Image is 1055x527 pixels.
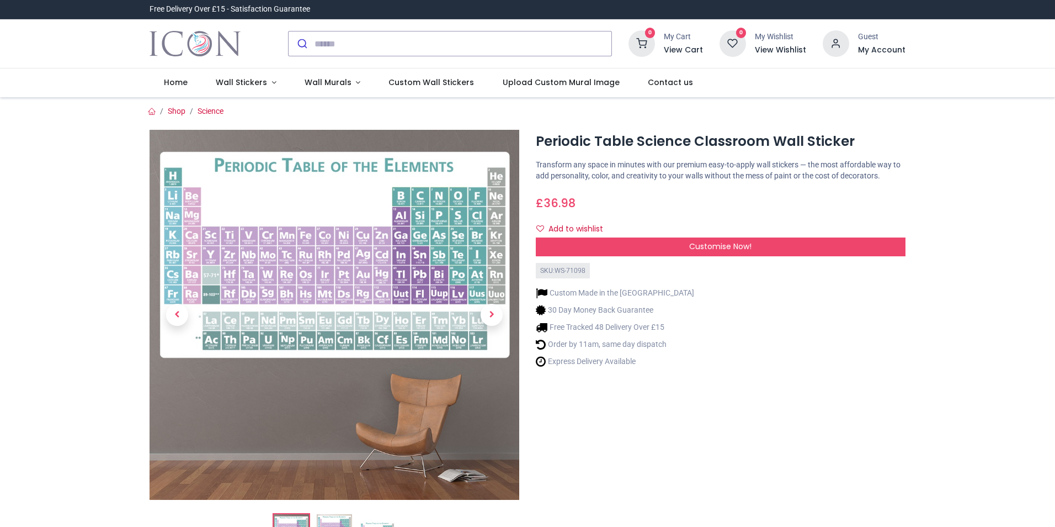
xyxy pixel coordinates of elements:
li: Express Delivery Available [536,356,694,367]
a: Logo of Icon Wall Stickers [150,28,241,59]
div: Guest [858,31,905,43]
div: My Cart [664,31,703,43]
i: Add to wishlist [536,225,544,233]
a: View Cart [664,45,703,56]
button: Submit [289,31,315,56]
div: My Wishlist [755,31,806,43]
li: Free Tracked 48 Delivery Over £15 [536,322,694,333]
div: Free Delivery Over £15 - Satisfaction Guarantee [150,4,310,15]
span: Wall Murals [305,77,351,88]
a: Previous [150,186,205,445]
a: Shop [168,107,185,115]
span: Home [164,77,188,88]
li: 30 Day Money Back Guarantee [536,304,694,316]
a: My Account [858,45,905,56]
span: £ [536,195,576,211]
span: Next [481,304,503,326]
span: Customise Now! [689,241,752,252]
h1: Periodic Table Science Classroom Wall Sticker [536,132,905,151]
sup: 0 [645,28,656,38]
iframe: Customer reviews powered by Trustpilot [674,4,905,15]
a: Wall Murals [290,68,375,97]
span: Custom Wall Stickers [388,77,474,88]
a: Science [198,107,223,115]
p: Transform any space in minutes with our premium easy-to-apply wall stickers — the most affordable... [536,160,905,181]
button: Add to wishlistAdd to wishlist [536,220,612,239]
a: Wall Stickers [201,68,290,97]
span: Upload Custom Mural Image [503,77,620,88]
span: Previous [166,304,188,326]
img: Icon Wall Stickers [150,28,241,59]
span: Contact us [648,77,693,88]
div: SKU: WS-71098 [536,263,590,279]
span: Wall Stickers [216,77,267,88]
span: 36.98 [544,195,576,211]
a: 0 [628,39,655,48]
sup: 0 [736,28,747,38]
a: View Wishlist [755,45,806,56]
img: Periodic Table Science Classroom Wall Sticker [150,130,519,500]
a: Next [464,186,519,445]
li: Custom Made in the [GEOGRAPHIC_DATA] [536,287,694,299]
a: 0 [720,39,746,48]
li: Order by 11am, same day dispatch [536,339,694,350]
